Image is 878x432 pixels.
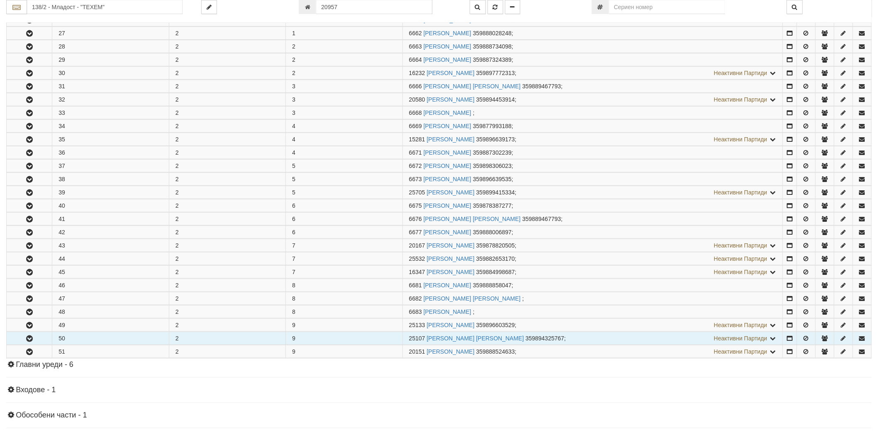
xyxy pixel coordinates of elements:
span: Партида № [409,308,422,315]
td: 43 [52,239,169,252]
span: 4 [292,123,295,129]
span: Партида № [409,109,422,116]
td: ; [402,160,783,172]
span: 5 [292,189,295,196]
span: 6 [292,202,295,209]
a: [PERSON_NAME] [424,282,471,289]
a: [PERSON_NAME] [424,163,471,169]
span: 359889467793 [522,83,561,90]
td: ; [402,80,783,93]
td: ; [402,67,783,80]
td: ; [402,27,783,40]
span: Партида № [409,56,422,63]
span: Партида № [409,282,422,289]
span: 3 [292,109,295,116]
span: 2 [292,43,295,50]
td: 39 [52,186,169,199]
td: ; [402,332,783,345]
span: 359898306023 [473,163,512,169]
span: 359888524633 [476,348,515,355]
td: 2 [169,279,285,292]
td: 50 [52,332,169,345]
a: [PERSON_NAME] [424,56,471,63]
span: 4 [292,149,295,156]
td: ; [402,213,783,226]
span: 359884998687 [476,269,515,275]
span: Партида № [409,149,422,156]
td: ; [402,319,783,332]
span: 4 [292,136,295,143]
td: ; [402,292,783,305]
span: 2 [292,56,295,63]
a: [PERSON_NAME] [427,348,475,355]
span: Партида № [409,96,425,103]
span: 359897772313 [476,70,515,76]
span: Партида № [409,136,425,143]
span: Партида № [409,322,425,328]
td: 2 [169,292,285,305]
a: [PERSON_NAME] [427,70,475,76]
td: 2 [169,345,285,358]
td: 2 [169,199,285,212]
span: 3 [292,83,295,90]
span: 359877993188 [473,123,512,129]
td: ; [402,93,783,106]
span: Партида № [409,70,425,76]
span: 6 [292,229,295,235]
td: 2 [169,67,285,80]
a: [PERSON_NAME] [PERSON_NAME] [424,216,521,222]
td: 40 [52,199,169,212]
td: 2 [169,239,285,252]
td: 2 [169,160,285,172]
span: 359896639173 [476,136,515,143]
td: ; [402,266,783,279]
a: [PERSON_NAME] [424,202,471,209]
td: ; [402,252,783,265]
td: 35 [52,133,169,146]
td: 2 [169,266,285,279]
td: ; [402,107,783,119]
span: Партида № [409,189,425,196]
span: Партида № [409,163,422,169]
span: 3 [292,96,295,103]
span: Партида № [409,269,425,275]
a: [PERSON_NAME] [PERSON_NAME] [427,335,524,342]
td: 2 [169,40,285,53]
a: [PERSON_NAME] [424,30,471,36]
span: Неактивни Партиди [714,189,768,196]
a: [PERSON_NAME] [424,109,471,116]
td: 27 [52,27,169,40]
span: Партида № [409,123,422,129]
td: 36 [52,146,169,159]
span: Партида № [409,30,422,36]
span: Партида № [409,295,422,302]
td: 2 [169,213,285,226]
span: 9 [292,335,295,342]
td: ; [402,53,783,66]
span: 8 [292,282,295,289]
td: 47 [52,292,169,305]
a: [PERSON_NAME] [424,149,471,156]
td: 38 [52,173,169,186]
a: [PERSON_NAME] [424,176,471,182]
span: Партида № [409,43,422,50]
span: Партида № [409,348,425,355]
a: [PERSON_NAME] [PERSON_NAME] [424,83,521,90]
span: Партида № [409,176,422,182]
td: 44 [52,252,169,265]
a: [PERSON_NAME] [427,242,475,249]
span: 7 [292,242,295,249]
td: 2 [169,93,285,106]
span: 8 [292,295,295,302]
span: Неактивни Партиди [714,96,768,103]
span: 359899415334 [476,189,515,196]
td: 32 [52,93,169,106]
span: 359878387277 [473,202,512,209]
span: 359882653170 [476,255,515,262]
a: [PERSON_NAME] [427,189,475,196]
span: Партида № [409,229,422,235]
span: Партида № [409,242,425,249]
span: Неактивни Партиди [714,136,768,143]
span: Партида № [409,83,422,90]
td: ; [402,306,783,318]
